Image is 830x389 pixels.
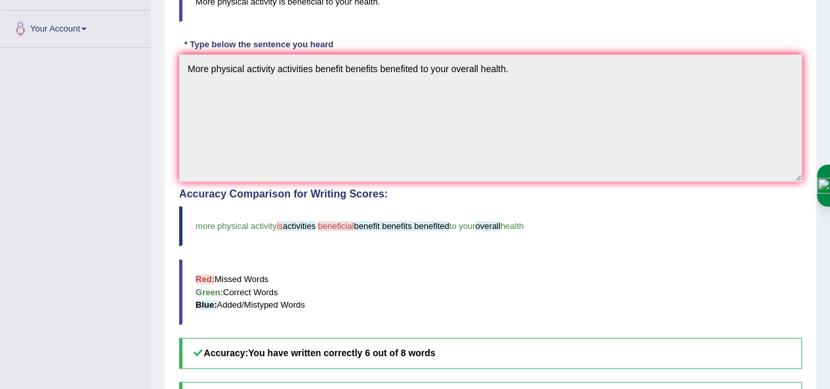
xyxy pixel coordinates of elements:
[196,300,217,310] b: Blue:
[196,274,215,284] b: Red:
[501,221,524,231] span: health
[283,221,316,231] span: activities
[179,338,802,369] h5: Accuracy:
[354,221,449,231] span: benefit benefits benefited
[318,221,354,231] span: beneficial
[179,38,339,51] div: * Type below the sentence you heard
[196,221,277,231] span: more physical activity
[1,10,150,43] a: Your Account
[475,221,500,231] span: overall
[179,259,802,324] blockquote: Missed Words Correct Words Added/Mistyped Words
[179,188,802,200] h4: Accuracy Comparison for Writing Scores:
[277,221,283,231] span: is
[449,221,476,231] span: to your
[196,287,223,297] b: Green:
[248,348,435,358] b: You have written correctly 6 out of 8 words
